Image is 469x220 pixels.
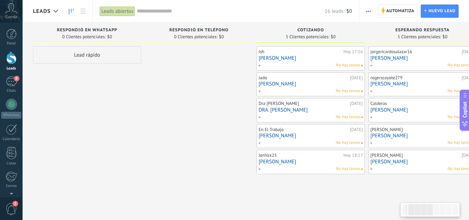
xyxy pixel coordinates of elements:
[1,137,22,141] div: Calendario
[370,153,460,158] div: [PERSON_NAME]
[395,28,450,33] span: Esperando respuesta
[36,28,138,34] div: Respondió en Whatsapp
[361,116,363,118] span: No hay nada asignado
[219,35,224,39] span: $0
[361,168,363,170] span: No hay nada asignado
[12,201,18,206] span: 2
[461,101,468,117] span: Copilot
[259,75,348,81] div: Jado
[428,5,455,17] span: Nuevo lead
[370,75,460,81] div: rogerscoyote279
[169,28,229,33] span: Respondió en Teléfono
[259,49,342,55] div: Jsh
[62,35,106,39] span: 0 Clientes potenciales:
[259,153,342,158] div: JonVax23
[33,8,51,15] span: Leads
[77,5,89,18] a: Lista
[370,127,460,132] div: [PERSON_NAME]
[386,5,414,17] span: Automatiza
[259,159,363,165] a: [PERSON_NAME]
[331,35,336,39] span: $0
[1,89,22,93] div: Chats
[1,41,22,46] div: Panel
[1,112,21,119] div: WhatsApp
[325,8,344,15] span: 16 leads:
[343,49,363,55] div: Hoy 17:56
[336,166,360,172] span: No hay tareas
[174,35,217,39] span: 0 Clientes potenciales:
[421,5,459,18] a: Nuevo lead
[350,127,363,132] div: [DATE]
[1,161,22,166] div: Listas
[350,75,363,81] div: [DATE]
[350,101,363,106] div: [DATE]
[107,35,112,39] span: $0
[336,114,360,120] span: No hay tareas
[336,62,360,68] span: No hay tareas
[361,65,363,66] span: No hay nada asignado
[336,140,360,146] span: No hay tareas
[260,28,361,34] div: Cotizando
[336,88,360,94] span: No hay tareas
[259,133,363,139] a: [PERSON_NAME]
[370,49,460,55] div: jorgericardosalazar16
[1,66,22,71] div: Leads
[346,8,352,15] span: $0
[361,90,363,92] span: No hay nada asignado
[14,76,19,81] span: 8
[33,46,141,64] div: Lead rápido
[286,35,329,39] span: 5 Clientes potenciales:
[259,55,363,61] a: [PERSON_NAME]
[148,28,250,34] div: Respondió en Teléfono
[259,107,363,113] a: DRA. [PERSON_NAME]
[259,81,363,87] a: [PERSON_NAME]
[343,153,363,158] div: Hoy 18:17
[6,15,17,19] span: Cuenta
[443,35,447,39] span: $0
[370,101,460,106] div: Calderas
[361,142,363,144] span: No hay nada asignado
[363,5,374,18] button: Más
[397,35,441,39] span: 5 Clientes potenciales:
[259,127,348,132] div: En El Trabajo
[57,28,117,33] span: Respondió en Whatsapp
[378,5,418,18] a: Automatiza
[65,5,77,18] a: Leads
[100,6,135,16] div: Leads abiertos
[259,101,348,106] div: Dra [PERSON_NAME]
[298,28,324,33] span: Cotizando
[1,184,22,188] div: Correo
